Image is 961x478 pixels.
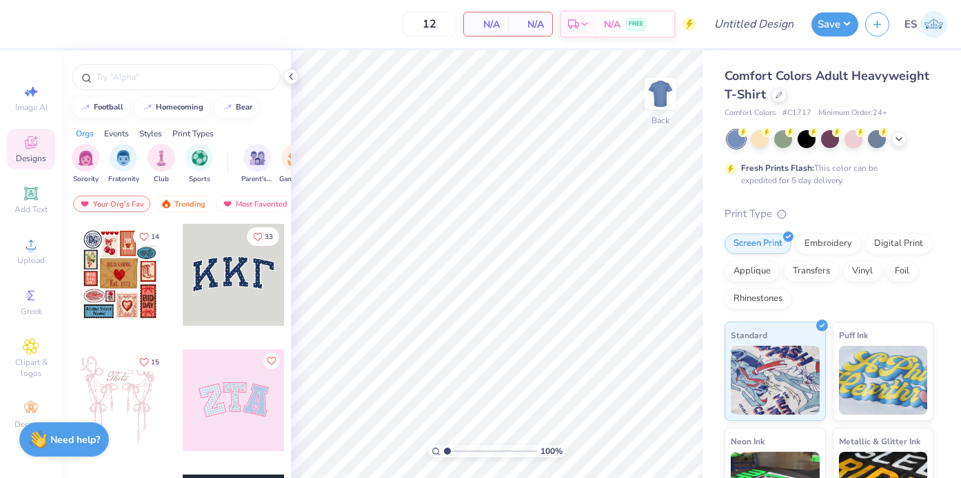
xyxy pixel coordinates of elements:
span: Standard [731,328,767,342]
div: filter for Game Day [279,144,311,185]
span: Neon Ink [731,434,765,448]
button: Like [263,353,280,369]
strong: Need help? [50,433,100,446]
button: football [72,97,130,118]
div: Styles [139,127,162,140]
div: Trending [154,196,212,212]
button: Save [811,12,858,37]
button: homecoming [134,97,210,118]
a: ES [904,11,947,38]
div: filter for Sports [185,144,213,185]
div: Embroidery [796,233,861,254]
div: This color can be expedited for 5 day delivery. [741,162,911,187]
span: Comfort Colors Adult Heavyweight T-Shirt [725,67,929,103]
img: trend_line.gif [142,103,153,112]
span: Decorate [14,419,48,430]
span: ES [904,17,917,32]
div: Vinyl [843,261,882,282]
span: N/A [604,17,620,32]
div: Transfers [784,261,839,282]
span: # C1717 [782,107,811,119]
span: Minimum Order: 24 + [818,107,887,119]
div: Applique [725,261,780,282]
div: Events [104,127,129,140]
input: Untitled Design [703,10,805,38]
div: Your Org's Fav [73,196,150,212]
img: trend_line.gif [80,103,91,112]
img: Sports Image [192,150,208,166]
button: filter button [241,144,273,185]
div: Orgs [76,127,94,140]
button: filter button [108,144,139,185]
span: Parent's Weekend [241,174,273,185]
img: Standard [731,346,820,415]
span: Club [154,174,169,185]
span: Fraternity [108,174,139,185]
img: most_fav.gif [222,199,233,209]
div: Print Type [725,206,933,222]
span: N/A [472,17,500,32]
span: Sports [189,174,210,185]
div: filter for Parent's Weekend [241,144,273,185]
img: Parent's Weekend Image [250,150,265,166]
span: 15 [151,359,159,366]
button: Like [133,227,165,246]
img: Game Day Image [287,150,303,166]
div: Print Types [172,127,214,140]
img: trending.gif [161,199,172,209]
button: filter button [279,144,311,185]
span: Comfort Colors [725,107,776,119]
div: homecoming [156,103,203,111]
span: N/A [516,17,544,32]
span: Puff Ink [839,328,868,342]
img: Eliza Saephan [920,11,947,38]
img: Puff Ink [839,346,928,415]
span: Game Day [279,174,311,185]
img: trend_line.gif [222,103,233,112]
div: filter for Club [148,144,175,185]
span: 14 [151,233,159,240]
div: football [94,103,123,111]
span: Upload [17,255,45,266]
img: Sorority Image [78,150,94,166]
img: Club Image [154,150,169,166]
img: Back [647,80,674,107]
span: Greek [21,306,42,317]
span: FREE [629,19,643,29]
div: Foil [886,261,918,282]
button: Like [133,353,165,371]
span: Add Text [14,204,48,215]
span: Designs [16,153,46,164]
input: – – [403,12,456,37]
div: Most Favorited [216,196,294,212]
button: Like [247,227,279,246]
div: Digital Print [865,233,932,254]
span: Image AI [15,102,48,113]
span: 33 [265,233,273,240]
input: Try "Alpha" [95,70,272,84]
button: filter button [72,144,99,185]
button: filter button [148,144,175,185]
div: filter for Fraternity [108,144,139,185]
div: Rhinestones [725,289,791,309]
span: Sorority [73,174,99,185]
div: Back [651,114,669,127]
span: Clipart & logos [7,357,55,379]
img: Fraternity Image [116,150,131,166]
div: bear [236,103,252,111]
div: Screen Print [725,233,791,254]
span: Metallic & Glitter Ink [839,434,920,448]
img: most_fav.gif [79,199,90,209]
div: filter for Sorority [72,144,99,185]
strong: Fresh Prints Flash: [741,163,814,174]
button: bear [214,97,259,118]
button: filter button [185,144,213,185]
span: 100 % [540,445,563,457]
